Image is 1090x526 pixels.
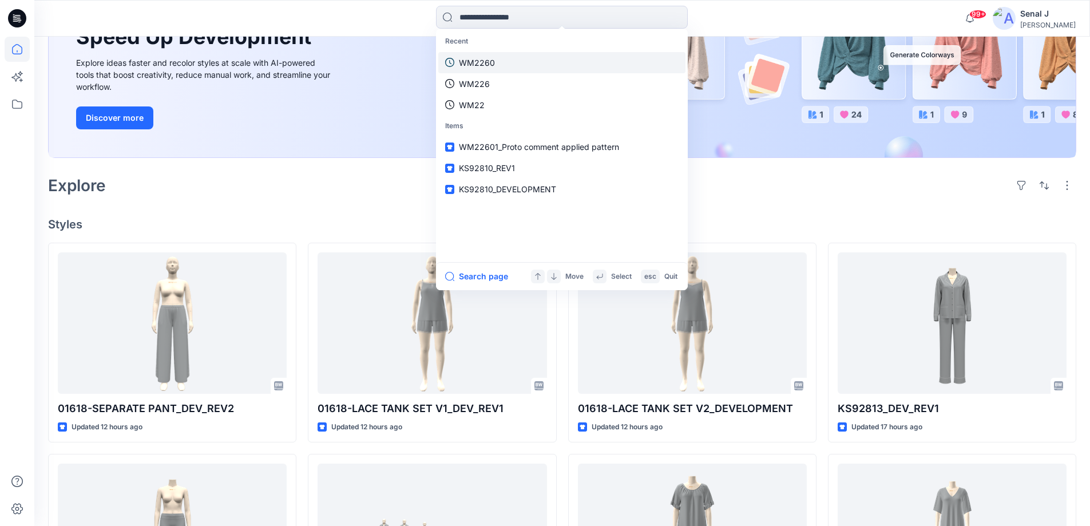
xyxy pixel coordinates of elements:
span: WM22601_Proto comment applied pattern [459,142,619,152]
a: WM226 [438,73,685,94]
div: Explore ideas faster and recolor styles at scale with AI-powered tools that boost creativity, red... [76,57,334,93]
p: Updated 17 hours ago [851,421,922,433]
h2: Explore [48,176,106,195]
p: Select [611,271,632,283]
p: Updated 12 hours ago [72,421,142,433]
p: WM226 [459,78,490,90]
p: Updated 12 hours ago [592,421,663,433]
p: Recent [438,31,685,52]
a: WM22601_Proto comment applied pattern [438,136,685,157]
div: Senal J [1020,7,1076,21]
span: 99+ [969,10,986,19]
p: WM2260 [459,57,495,69]
p: Move [565,271,584,283]
a: KS92810_REV1 [438,157,685,179]
span: KS92810_REV1 [459,163,515,173]
p: Quit [664,271,677,283]
a: 01618-LACE TANK SET V2_DEVELOPMENT [578,252,807,394]
a: WM22 [438,94,685,116]
p: Items [438,116,685,137]
a: KS92813_DEV_REV1 [838,252,1067,394]
a: KS92810_DEVELOPMENT [438,179,685,200]
p: esc [644,271,656,283]
div: [PERSON_NAME] [1020,21,1076,29]
p: 01618-LACE TANK SET V2_DEVELOPMENT [578,401,807,417]
button: Search page [445,270,508,283]
span: KS92810_DEVELOPMENT [459,184,556,194]
img: avatar [993,7,1016,30]
a: WM2260 [438,52,685,73]
a: Discover more [76,106,334,129]
p: 01618-SEPARATE PANT_DEV_REV2 [58,401,287,417]
p: KS92813_DEV_REV1 [838,401,1067,417]
h4: Styles [48,217,1076,231]
p: WM22 [459,99,485,111]
p: Updated 12 hours ago [331,421,402,433]
p: 01618-LACE TANK SET V1_DEV_REV1 [318,401,546,417]
a: 01618-LACE TANK SET V1_DEV_REV1 [318,252,546,394]
button: Discover more [76,106,153,129]
a: 01618-SEPARATE PANT_DEV_REV2 [58,252,287,394]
